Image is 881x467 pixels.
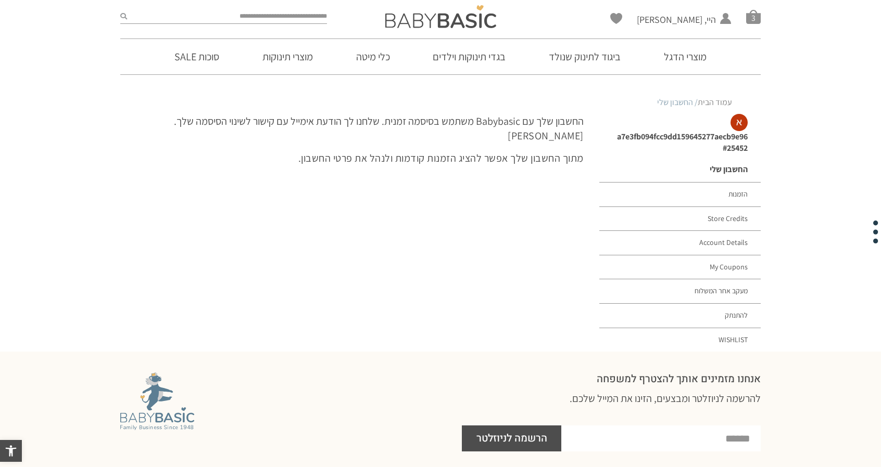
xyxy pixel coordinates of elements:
span: סל קניות [746,9,761,24]
a: הזמנות [599,183,761,207]
img: Baby Basic מבית אריה בגדים לתינוקות [120,372,194,430]
img: Baby Basic בגדי תינוקות וילדים אונליין [385,5,496,28]
a: בגדי תינוקות וילדים [417,39,521,74]
a: להתנתק [599,304,761,328]
iframe: פותח יישומון שאפשר לשוחח בו בצ'אט עם אחד הנציגים שלנו [742,352,877,463]
nav: Breadcrumb [149,97,732,108]
a: My Coupons [599,255,761,280]
span: Wishlist [610,13,622,28]
a: סל קניות3 [746,9,761,24]
a: החשבון שלי [599,157,761,183]
p: [PERSON_NAME] [120,128,584,143]
div: החשבון שלך עם Babybasic משתמש בסיסמה זמנית. שלחנו לך הודעת אימייל עם קישור לשינוי הסיסמה שלך. [120,114,584,128]
nav: דפי חשבון [599,157,761,352]
a: Account Details [599,231,761,255]
form: Footer NLTR Form [462,425,761,451]
button: הרשמה לניוזלטר [462,425,561,451]
a: סוכות SALE [159,39,235,74]
h2: אנחנו מזמינים אותך להצטרף למשפחה [462,372,761,386]
a: Wishlist [610,13,622,24]
a: ביגוד לתינוק שנולד [533,39,636,74]
span: החשבון שלי [637,26,716,39]
p: מתוך החשבון שלך אפשר להציג הזמנות קודמות ולנהל את פרטי החשבון. [120,151,584,165]
span: הרשמה לניוזלטר [476,425,547,451]
a: Store Credits [599,207,761,231]
a: מוצרי תינוקות [247,39,329,74]
a: כלי מיטה [341,39,406,74]
a: עמוד הבית [698,97,732,108]
a: מעקב אחר המשלוח [599,279,761,304]
a: Wishlist [599,328,761,352]
a: מוצרי הדגל [648,39,722,74]
h3: להרשמה לניוזלטר ומבצעים, הזינו את המייל שלכם. [462,391,761,420]
div: a7e3fb094fcc9dd159645277aecb9e96 #25452 [597,131,750,154]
